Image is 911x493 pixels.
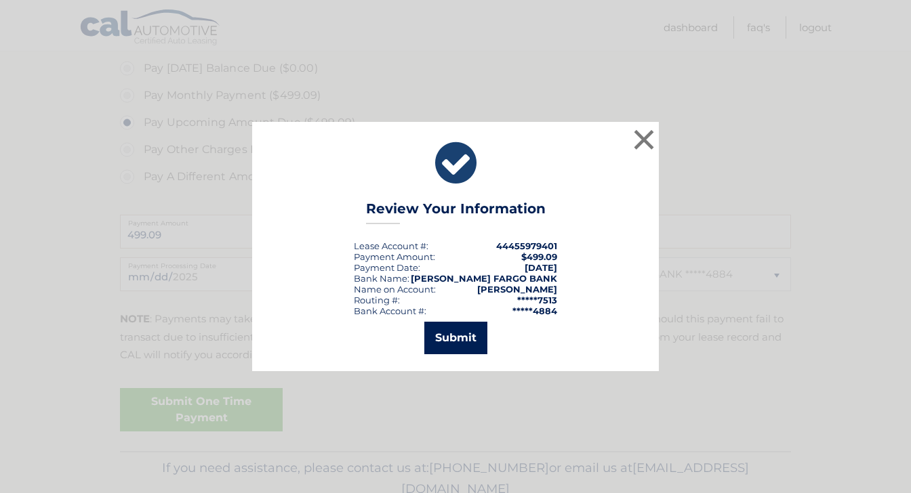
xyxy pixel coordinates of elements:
[366,200,546,224] h3: Review Your Information
[354,284,436,295] div: Name on Account:
[424,322,487,354] button: Submit
[354,251,435,262] div: Payment Amount:
[354,305,426,316] div: Bank Account #:
[354,295,400,305] div: Routing #:
[354,262,420,273] div: :
[354,273,409,284] div: Bank Name:
[477,284,557,295] strong: [PERSON_NAME]
[411,273,557,284] strong: [PERSON_NAME] FARGO BANK
[525,262,557,273] span: [DATE]
[521,251,557,262] span: $499.09
[354,262,418,273] span: Payment Date
[496,240,557,251] strong: 44455979401
[354,240,428,251] div: Lease Account #:
[630,126,657,153] button: ×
